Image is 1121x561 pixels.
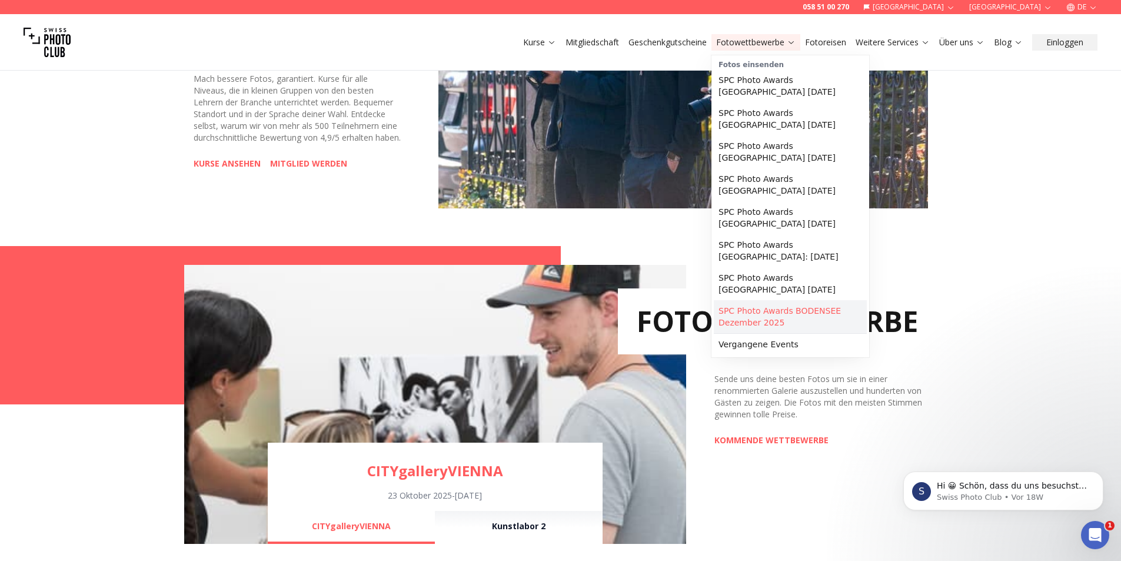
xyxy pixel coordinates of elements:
[851,34,934,51] button: Weitere Services
[184,265,686,544] img: Learn Photography
[939,36,984,48] a: Über uns
[805,36,846,48] a: Fotoreisen
[194,158,261,170] a: KURSE ANSEHEN
[994,36,1023,48] a: Blog
[1105,521,1115,530] span: 1
[628,36,707,48] a: Geschenkgutscheine
[518,34,561,51] button: Kurse
[934,34,989,51] button: Über uns
[989,34,1027,51] button: Blog
[24,19,71,66] img: Swiss photo club
[714,434,829,446] a: KOMMENDE WETTBEWERBE
[1081,521,1109,549] iframe: Intercom live chat
[270,158,347,170] a: MITGLIED WERDEN
[716,36,796,48] a: Fotowettbewerbe
[800,34,851,51] button: Fotoreisen
[624,34,711,51] button: Geschenkgutscheine
[561,34,624,51] button: Mitgliedschaft
[714,168,867,201] a: SPC Photo Awards [GEOGRAPHIC_DATA] [DATE]
[711,34,800,51] button: Fotowettbewerbe
[886,447,1121,529] iframe: Intercom notifications Nachricht
[618,288,937,354] h2: FOTOWETTBEWERBE
[714,69,867,102] a: SPC Photo Awards [GEOGRAPHIC_DATA] [DATE]
[268,490,603,502] div: 23 Oktober 2025 - [DATE]
[268,462,603,480] a: CITYgalleryVIENNA
[803,2,849,12] a: 058 51 00 270
[856,36,930,48] a: Weitere Services
[714,334,867,355] a: Vergangene Events
[566,36,619,48] a: Mitgliedschaft
[194,73,401,144] div: Mach bessere Fotos, garantiert. Kurse für alle Niveaus, die in kleinen Gruppen von den besten Leh...
[714,102,867,135] a: SPC Photo Awards [GEOGRAPHIC_DATA] [DATE]
[714,300,867,333] a: SPC Photo Awards BODENSEE Dezember 2025
[714,58,867,69] div: Fotos einsenden
[714,267,867,300] a: SPC Photo Awards [GEOGRAPHIC_DATA] [DATE]
[523,36,556,48] a: Kurse
[1032,34,1097,51] button: Einloggen
[714,135,867,168] a: SPC Photo Awards [GEOGRAPHIC_DATA] [DATE]
[435,511,602,544] button: Kunstlabor 2
[714,201,867,234] a: SPC Photo Awards [GEOGRAPHIC_DATA] [DATE]
[714,234,867,267] a: SPC Photo Awards [GEOGRAPHIC_DATA]: [DATE]
[714,373,937,420] div: Sende uns deine besten Fotos um sie in einer renommierten Galerie auszustellen und hunderten von ...
[268,511,435,544] button: CITYgalleryVIENNA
